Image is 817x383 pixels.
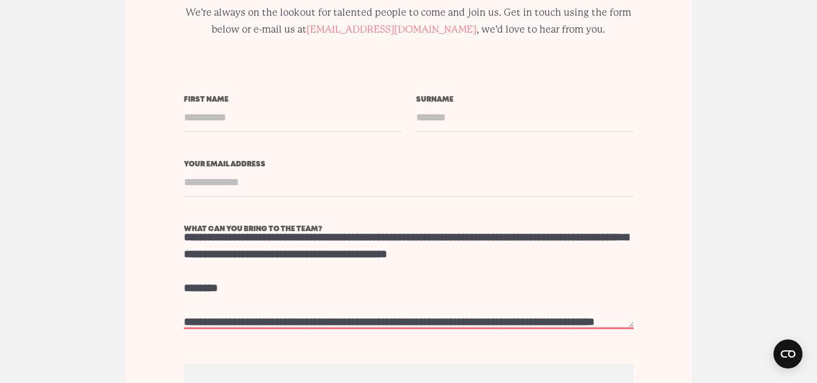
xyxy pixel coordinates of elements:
label: Surname [416,96,634,103]
label: First name [184,96,402,103]
label: Your email address [184,161,634,168]
button: Open CMP widget [773,339,802,368]
label: What can you bring to the team? [184,226,634,233]
a: [EMAIL_ADDRESS][DOMAIN_NAME] [307,21,477,38]
p: We’re always on the lookout for talented people to come and join us. Get in touch using the form ... [184,4,634,38]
